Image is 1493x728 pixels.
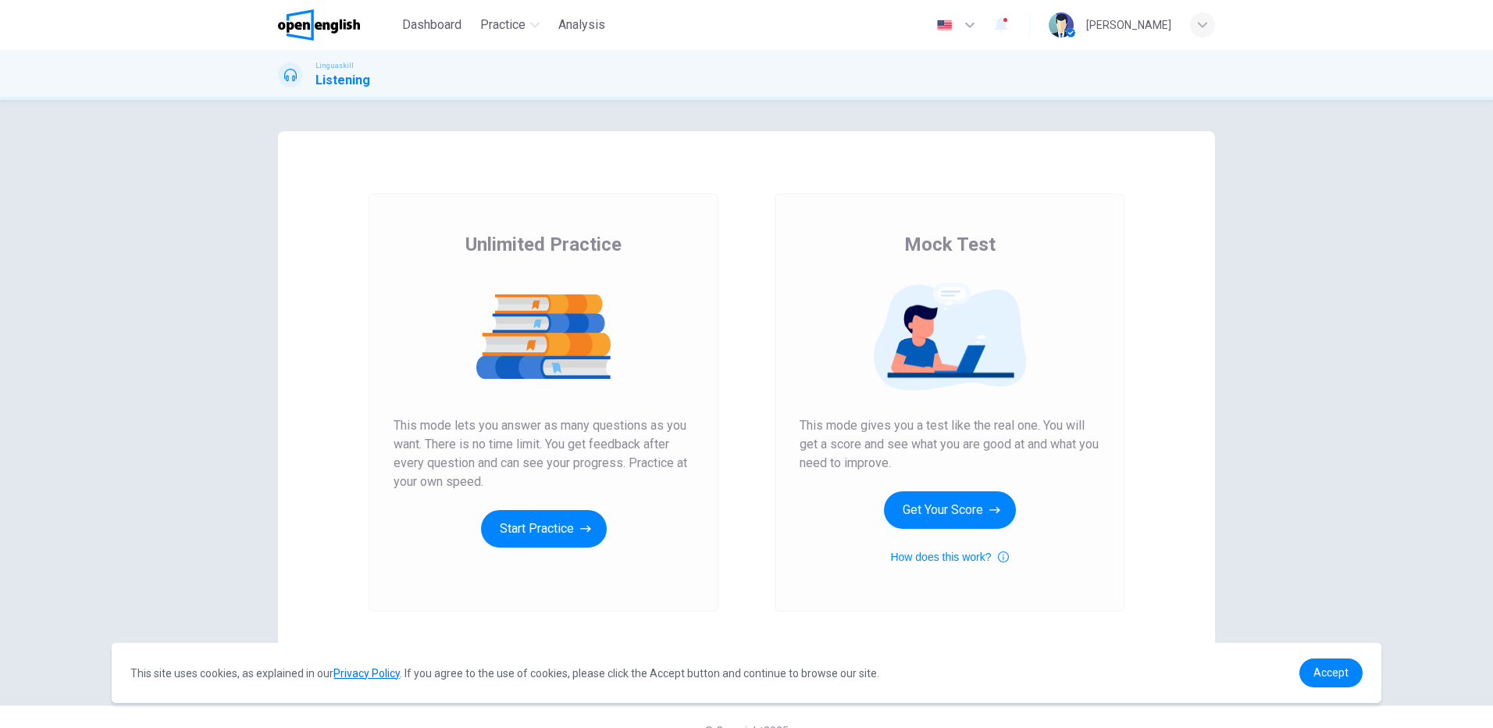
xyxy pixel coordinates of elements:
button: Practice [474,11,546,39]
img: en [935,20,954,31]
img: OpenEnglish logo [278,9,360,41]
button: Start Practice [481,510,607,548]
button: Dashboard [396,11,468,39]
img: Profile picture [1049,12,1074,37]
span: Practice [480,16,526,34]
div: cookieconsent [112,643,1381,703]
span: Accept [1313,666,1349,679]
button: Get Your Score [884,491,1016,529]
span: This site uses cookies, as explained in our . If you agree to the use of cookies, please click th... [130,667,879,680]
button: Analysis [552,11,611,39]
a: dismiss cookie message [1299,658,1363,687]
span: Mock Test [904,232,996,257]
button: How does this work? [890,548,1008,566]
span: This mode lets you answer as many questions as you want. There is no time limit. You get feedback... [394,416,693,491]
span: This mode gives you a test like the real one. You will get a score and see what you are good at a... [800,416,1099,473]
span: Dashboard [402,16,461,34]
div: [PERSON_NAME] [1086,16,1171,34]
span: Unlimited Practice [465,232,622,257]
a: Privacy Policy [333,667,400,680]
span: Linguaskill [315,60,354,71]
h1: Listening [315,71,370,90]
span: Analysis [558,16,605,34]
a: OpenEnglish logo [278,9,396,41]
